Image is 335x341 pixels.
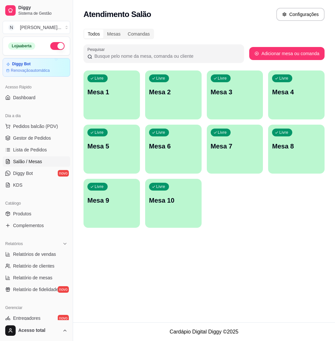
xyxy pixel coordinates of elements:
[156,184,165,189] p: Livre
[13,135,51,141] span: Gestor de Pedidos
[207,70,263,119] button: LivreMesa 3
[3,145,70,155] a: Lista de Pedidos
[124,29,154,39] div: Comandas
[13,170,33,177] span: Diggy Bot
[272,87,321,97] p: Mesa 4
[3,3,70,18] a: DiggySistema de Gestão
[3,82,70,92] div: Acesso Rápido
[3,58,70,77] a: Diggy BotRenovaçãoautomática
[73,322,335,341] footer: Cardápio Digital Diggy © 2025
[13,94,36,101] span: Dashboard
[3,261,70,271] a: Relatório de clientes
[149,87,198,97] p: Mesa 2
[276,8,325,21] button: Configurações
[87,87,136,97] p: Mesa 1
[84,9,151,20] h2: Atendimento Salão
[149,142,198,151] p: Mesa 6
[249,47,325,60] button: Adicionar mesa ou comanda
[3,209,70,219] a: Produtos
[268,70,325,119] button: LivreMesa 4
[13,147,47,153] span: Lista de Pedidos
[103,29,124,39] div: Mesas
[3,121,70,132] button: Pedidos balcão (PDV)
[218,130,227,135] p: Livre
[13,251,56,257] span: Relatórios de vendas
[13,210,31,217] span: Produtos
[92,53,240,59] input: Pesquisar
[3,133,70,143] a: Gestor de Pedidos
[145,70,202,119] button: LivreMesa 2
[3,272,70,283] a: Relatório de mesas
[3,220,70,231] a: Complementos
[145,179,202,228] button: LivreMesa 10
[95,76,104,81] p: Livre
[3,198,70,209] div: Catálogo
[279,76,288,81] p: Livre
[149,196,198,205] p: Mesa 10
[13,222,44,229] span: Complementos
[268,125,325,174] button: LivreMesa 8
[13,263,54,269] span: Relatório de clientes
[84,29,103,39] div: Todos
[13,274,53,281] span: Relatório de mesas
[84,70,140,119] button: LivreMesa 1
[272,142,321,151] p: Mesa 8
[3,180,70,190] a: KDS
[87,196,136,205] p: Mesa 9
[8,24,15,31] span: N
[5,241,23,246] span: Relatórios
[13,315,40,321] span: Entregadores
[18,11,68,16] span: Sistema de Gestão
[3,156,70,167] a: Salão / Mesas
[18,328,60,333] span: Acesso total
[20,24,61,31] div: [PERSON_NAME] ...
[3,249,70,259] a: Relatórios de vendas
[13,182,23,188] span: KDS
[13,158,42,165] span: Salão / Mesas
[207,125,263,174] button: LivreMesa 7
[18,5,68,11] span: Diggy
[3,323,70,338] button: Acesso total
[50,42,65,50] button: Alterar Status
[11,68,50,73] article: Renovação automática
[3,284,70,295] a: Relatório de fidelidadenovo
[156,76,165,81] p: Livre
[84,179,140,228] button: LivreMesa 9
[279,130,288,135] p: Livre
[3,313,70,323] a: Entregadoresnovo
[95,184,104,189] p: Livre
[3,302,70,313] div: Gerenciar
[87,142,136,151] p: Mesa 5
[3,168,70,178] a: Diggy Botnovo
[87,47,107,52] label: Pesquisar
[12,62,31,67] article: Diggy Bot
[3,111,70,121] div: Dia a dia
[3,21,70,34] button: Select a team
[156,130,165,135] p: Livre
[218,76,227,81] p: Livre
[84,125,140,174] button: LivreMesa 5
[13,123,58,130] span: Pedidos balcão (PDV)
[3,92,70,103] a: Dashboard
[8,42,35,50] div: Loja aberta
[95,130,104,135] p: Livre
[13,286,58,293] span: Relatório de fidelidade
[145,125,202,174] button: LivreMesa 6
[211,87,259,97] p: Mesa 3
[211,142,259,151] p: Mesa 7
